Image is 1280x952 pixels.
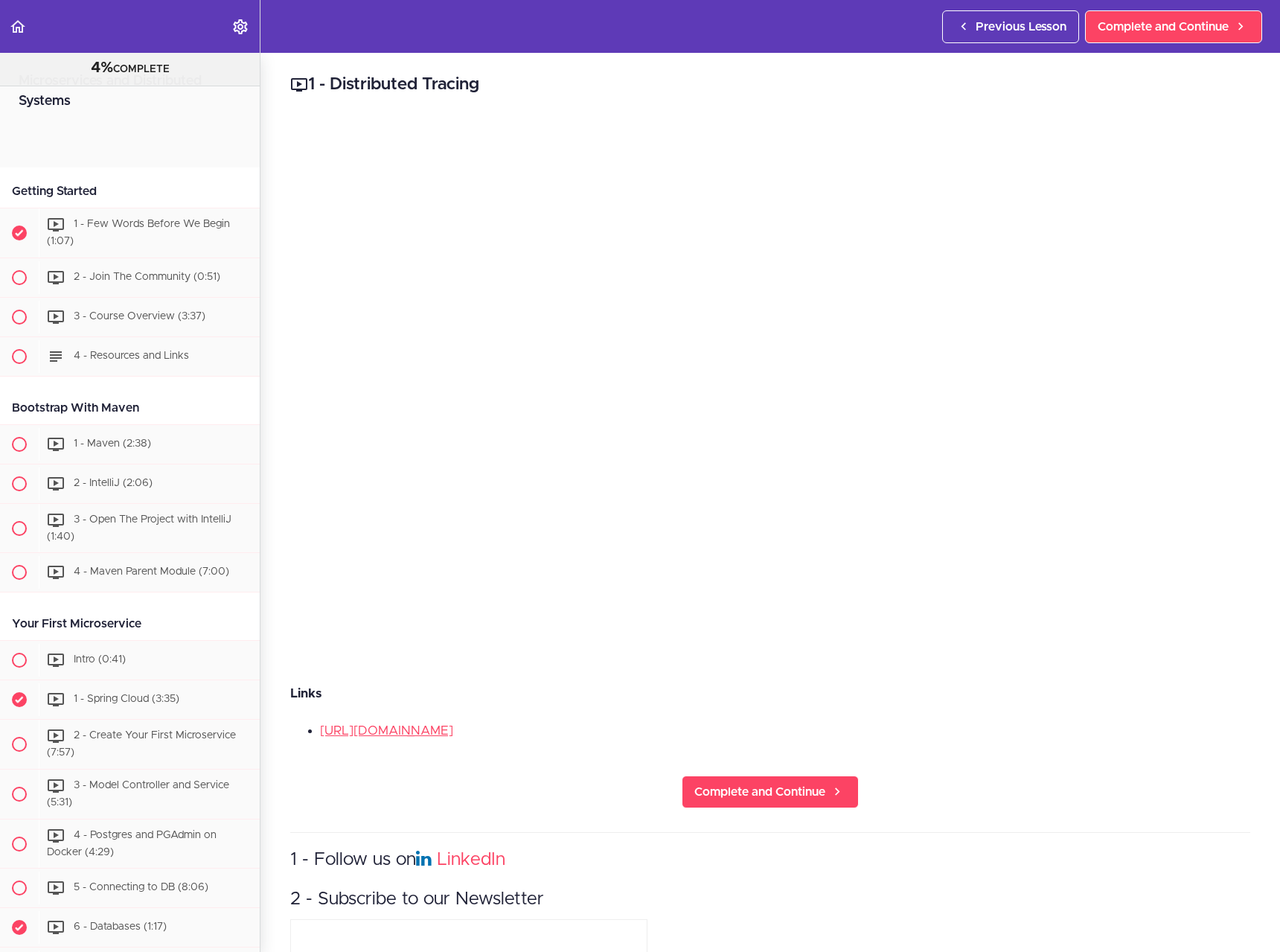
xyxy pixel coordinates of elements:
span: 1 - Maven (2:38) [74,438,151,449]
span: 3 - Open The Project with IntelliJ (1:40) [47,514,231,542]
span: 6 - Databases (1:17) [74,922,167,933]
a: Complete and Continue [682,776,859,808]
span: 1 - Few Words Before We Begin (1:07) [47,219,230,246]
div: COMPLETE [19,59,241,78]
span: 5 - Connecting to DB (8:06) [74,883,208,893]
span: 3 - Model Controller and Service (5:31) [47,780,229,808]
a: [URL][DOMAIN_NAME] [320,724,453,737]
svg: Settings Menu [231,18,249,36]
span: 1 - Spring Cloud (3:35) [74,694,179,705]
a: LinkedIn [437,851,505,869]
svg: Back to course curriculum [9,18,27,36]
strong: Links [290,687,321,700]
h3: 2 - Subscribe to our Newsletter [290,887,1250,912]
span: 2 - Join The Community (0:51) [74,272,220,282]
span: 3 - Course Overview (3:37) [74,311,205,322]
h2: 1 - Distributed Tracing [290,72,1250,98]
span: Intro (0:41) [74,655,126,665]
iframe: Video Player [290,120,1250,660]
span: Complete and Continue [694,783,825,801]
span: 4% [91,60,113,75]
a: Complete and Continue [1085,10,1262,43]
span: 4 - Resources and Links [74,351,189,361]
a: Previous Lesson [942,10,1079,43]
span: Previous Lesson [976,18,1066,36]
h3: 1 - Follow us on [290,848,1250,872]
span: 2 - Create Your First Microservice (7:57) [47,731,236,758]
span: 4 - Postgres and PGAdmin on Docker (4:29) [47,830,217,857]
span: 4 - Maven Parent Module (7:00) [74,567,229,578]
span: 2 - IntelliJ (2:06) [74,478,153,488]
span: Complete and Continue [1098,18,1229,36]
